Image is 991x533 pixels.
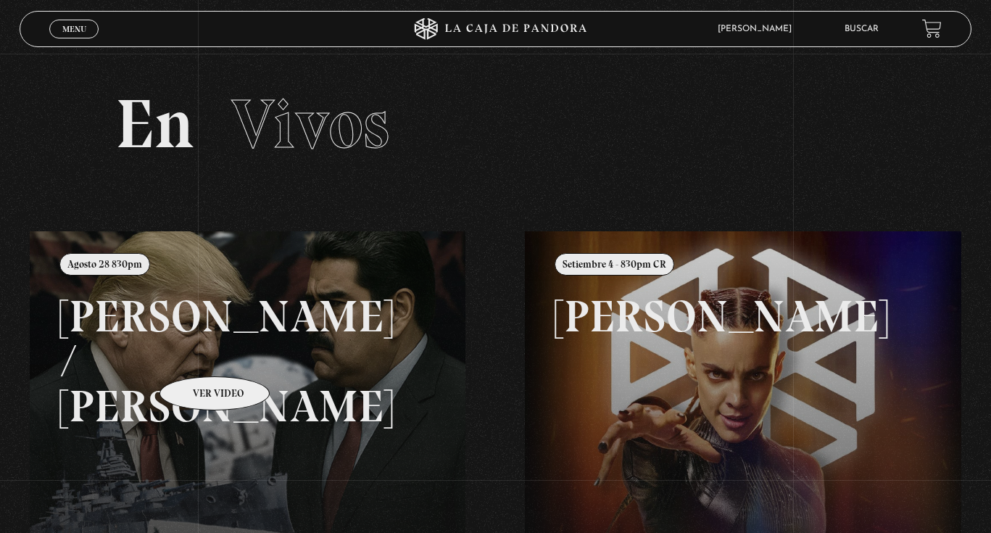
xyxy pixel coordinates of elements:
a: View your shopping cart [922,19,942,38]
a: Buscar [845,25,879,33]
h2: En [115,90,876,159]
span: Menu [62,25,86,33]
span: Vivos [231,83,389,165]
span: Cerrar [57,36,91,46]
span: [PERSON_NAME] [710,25,806,33]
